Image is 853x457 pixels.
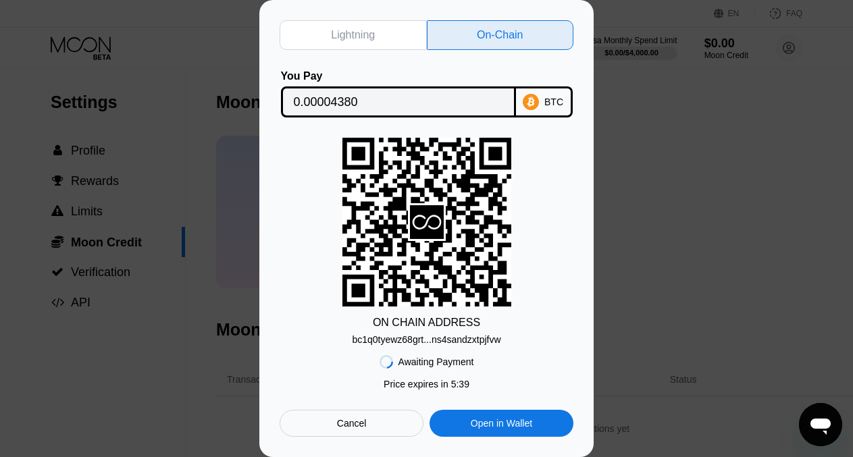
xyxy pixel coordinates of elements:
div: Cancel [280,410,423,437]
div: Open in Wallet [471,417,532,429]
div: Lightning [280,20,427,50]
div: You Pay [281,70,516,82]
div: On-Chain [427,20,574,50]
div: Open in Wallet [430,410,573,437]
div: BTC [544,97,563,107]
div: Price expires in [384,379,469,389]
div: On-Chain [477,28,523,42]
div: Awaiting Payment [398,356,474,367]
div: bc1q0tyewz68grt...ns4sandzxtpjfvw [352,334,500,345]
div: Lightning [331,28,375,42]
div: bc1q0tyewz68grt...ns4sandzxtpjfvw [352,329,500,345]
div: ON CHAIN ADDRESS [373,317,480,329]
span: 5 : 39 [451,379,469,389]
iframe: Button to launch messaging window [799,403,842,446]
div: You PayBTC [280,70,573,117]
div: Cancel [337,417,367,429]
